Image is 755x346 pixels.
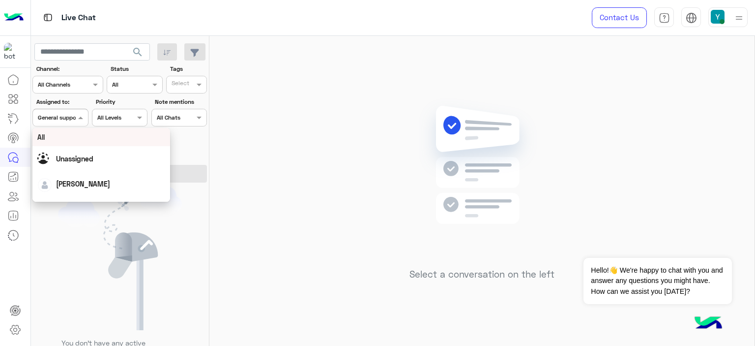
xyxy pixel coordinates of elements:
img: tab [686,12,697,24]
a: tab [654,7,674,28]
img: no messages [411,98,553,261]
img: 317874714732967 [4,43,22,61]
img: Logo [4,7,24,28]
span: [PERSON_NAME] [56,180,110,188]
label: Status [111,64,161,73]
label: Tags [170,64,206,73]
ng-dropdown-panel: Options list [32,128,170,202]
img: tab [42,11,54,24]
label: Priority [96,97,146,106]
span: search [132,46,144,58]
span: All [37,133,45,141]
span: Hello!👋 We're happy to chat with you and answer any questions you might have. How can we assist y... [583,258,731,304]
label: Note mentions [155,97,205,106]
span: Unassigned [56,155,93,163]
img: tab [659,12,670,24]
img: profile [733,12,745,24]
button: search [126,43,150,64]
label: Channel: [36,64,102,73]
img: hulul-logo.png [691,307,726,341]
img: Unassigned.svg [37,153,52,167]
p: Live Chat [61,11,96,25]
img: userImage [711,10,725,24]
a: Contact Us [592,7,647,28]
img: empty users [58,187,182,330]
label: Assigned to: [36,97,87,106]
img: defaultAdmin.png [38,178,52,192]
div: Select [170,79,189,90]
h5: Select a conversation on the left [409,269,554,280]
